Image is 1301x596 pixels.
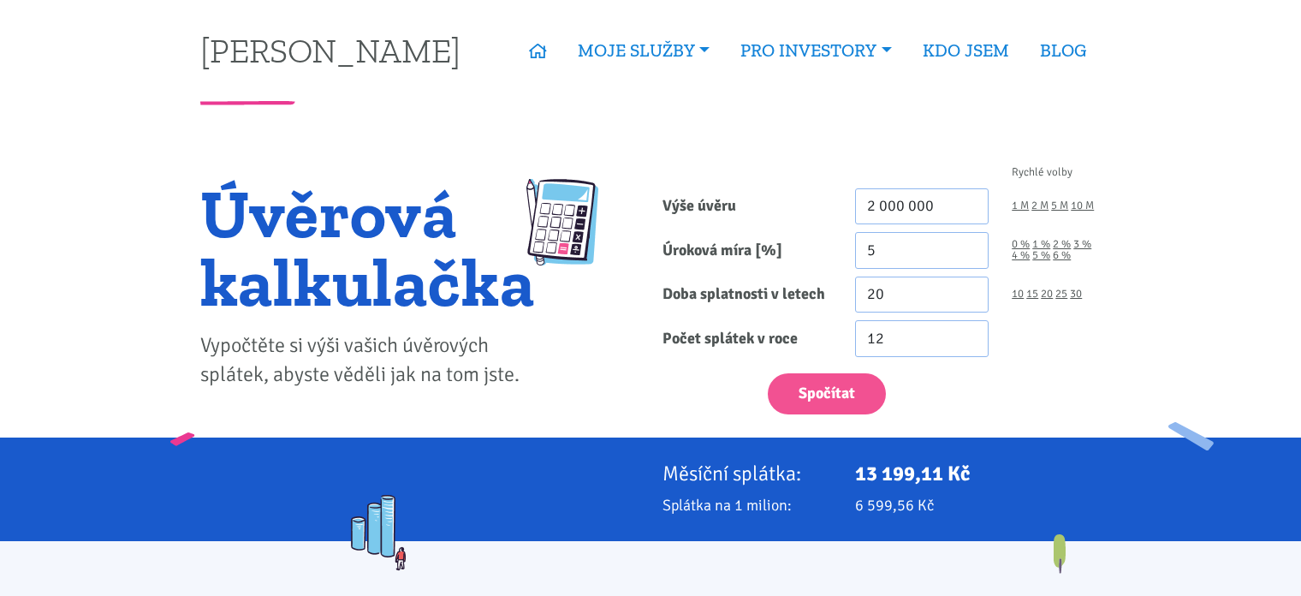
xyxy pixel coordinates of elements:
label: Počet splátek v roce [650,320,843,357]
a: 5 M [1051,200,1068,212]
span: Rychlé volby [1012,167,1072,178]
label: Doba splatnosti v letech [650,277,843,313]
a: 30 [1070,289,1082,300]
label: Výše úvěru [650,188,843,225]
h1: Úvěrová kalkulačka [200,179,535,316]
a: 1 % [1032,239,1050,250]
a: BLOG [1025,31,1102,70]
p: 6 599,56 Kč [855,493,1102,517]
a: 25 [1055,289,1067,300]
p: Vypočtěte si výši vašich úvěrových splátek, abyste věděli jak na tom jste. [200,331,535,390]
p: 13 199,11 Kč [855,462,1102,486]
a: 3 % [1073,239,1091,250]
label: Úroková míra [%] [650,232,843,269]
a: 4 % [1012,250,1030,261]
a: 6 % [1053,250,1071,261]
a: 2 % [1053,239,1071,250]
a: KDO JSEM [907,31,1025,70]
a: 15 [1026,289,1038,300]
button: Spočítat [768,373,886,415]
a: PRO INVESTORY [725,31,906,70]
p: Měsíční splátka: [662,462,832,486]
a: 0 % [1012,239,1030,250]
a: 5 % [1032,250,1050,261]
a: 20 [1041,289,1053,300]
p: Splátka na 1 milion: [662,493,832,517]
a: 10 [1012,289,1024,300]
a: MOJE SLUŽBY [562,31,725,70]
a: 1 M [1012,200,1029,212]
a: [PERSON_NAME] [200,33,460,67]
a: 2 M [1031,200,1049,212]
a: 10 M [1071,200,1094,212]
